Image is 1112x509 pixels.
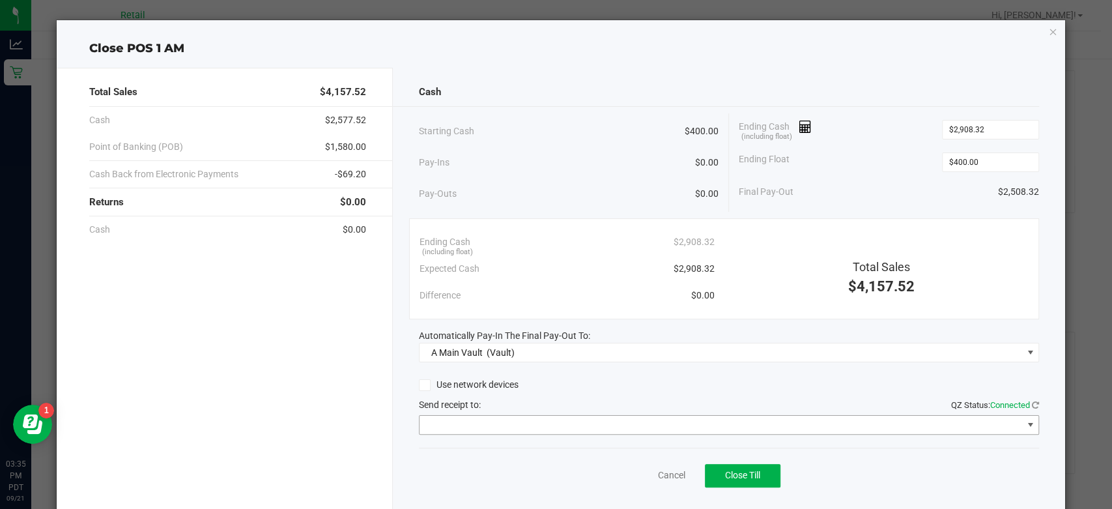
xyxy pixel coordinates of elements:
[431,347,483,358] span: A Main Vault
[420,235,470,249] span: Ending Cash
[89,140,183,154] span: Point of Banking (POB)
[487,347,515,358] span: (Vault)
[739,185,793,199] span: Final Pay-Out
[343,223,366,237] span: $0.00
[705,464,780,487] button: Close Till
[739,120,812,139] span: Ending Cash
[89,167,238,181] span: Cash Back from Electronic Payments
[325,113,366,127] span: $2,577.52
[848,278,915,295] span: $4,157.52
[673,235,714,249] span: $2,908.32
[739,153,790,172] span: Ending Float
[419,378,519,392] label: Use network devices
[673,262,714,276] span: $2,908.32
[419,330,590,341] span: Automatically Pay-In The Final Pay-Out To:
[340,195,366,210] span: $0.00
[419,156,449,169] span: Pay-Ins
[658,469,685,482] a: Cancel
[89,223,110,237] span: Cash
[335,167,366,181] span: -$69.20
[320,85,366,100] span: $4,157.52
[691,289,714,302] span: $0.00
[422,247,473,258] span: (including float)
[951,400,1039,410] span: QZ Status:
[990,400,1030,410] span: Connected
[853,260,910,274] span: Total Sales
[420,262,479,276] span: Expected Cash
[725,470,760,480] span: Close Till
[89,85,137,100] span: Total Sales
[89,188,366,216] div: Returns
[13,405,52,444] iframe: Resource center
[419,85,441,100] span: Cash
[419,400,481,410] span: Send receipt to:
[419,124,474,138] span: Starting Cash
[695,187,719,201] span: $0.00
[420,289,461,302] span: Difference
[89,113,110,127] span: Cash
[998,185,1039,199] span: $2,508.32
[325,140,366,154] span: $1,580.00
[695,156,719,169] span: $0.00
[685,124,719,138] span: $400.00
[38,403,54,418] iframe: Resource center unread badge
[741,132,792,143] span: (including float)
[57,40,1065,57] div: Close POS 1 AM
[419,187,457,201] span: Pay-Outs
